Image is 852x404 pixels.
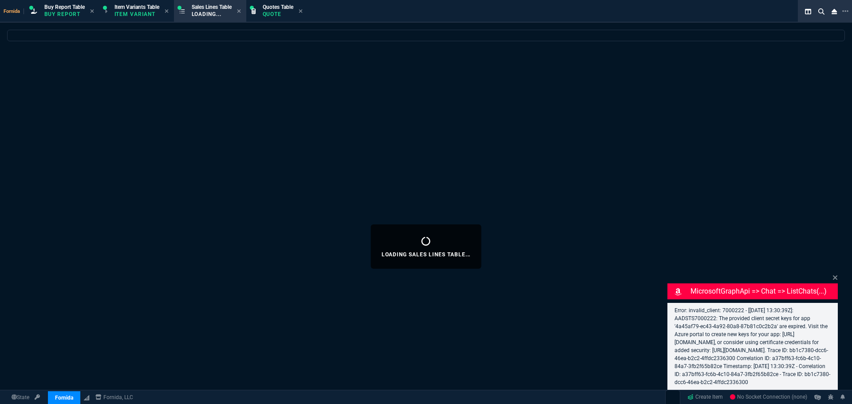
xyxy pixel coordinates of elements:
[674,306,831,386] p: Error: invalid_client: 7000222 - [[DATE] 13:30:39Z]: AADSTS7000222: The provided client secret ke...
[237,8,241,15] nx-icon: Close Tab
[815,6,828,17] nx-icon: Search
[44,4,85,10] span: Buy Report Table
[93,393,136,401] a: msbcCompanyName
[263,4,293,10] span: Quotes Table
[114,11,159,18] p: Item Variant
[730,394,807,400] span: No Socket Connection (none)
[44,11,85,18] p: Buy Report
[192,11,232,18] p: Loading...
[684,391,726,404] a: Create Item
[192,4,232,10] span: Sales Lines Table
[165,8,169,15] nx-icon: Close Tab
[382,251,471,258] p: Loading Sales Lines Table...
[842,7,848,16] nx-icon: Open New Tab
[299,8,303,15] nx-icon: Close Tab
[9,393,32,401] a: Global State
[690,286,836,297] p: MicrosoftGraphApi => chat => listChats(...)
[90,8,94,15] nx-icon: Close Tab
[4,8,24,14] span: Fornida
[828,6,840,17] nx-icon: Close Workbench
[114,4,159,10] span: Item Variants Table
[32,393,43,401] a: API TOKEN
[263,11,293,18] p: Quote
[801,6,815,17] nx-icon: Split Panels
